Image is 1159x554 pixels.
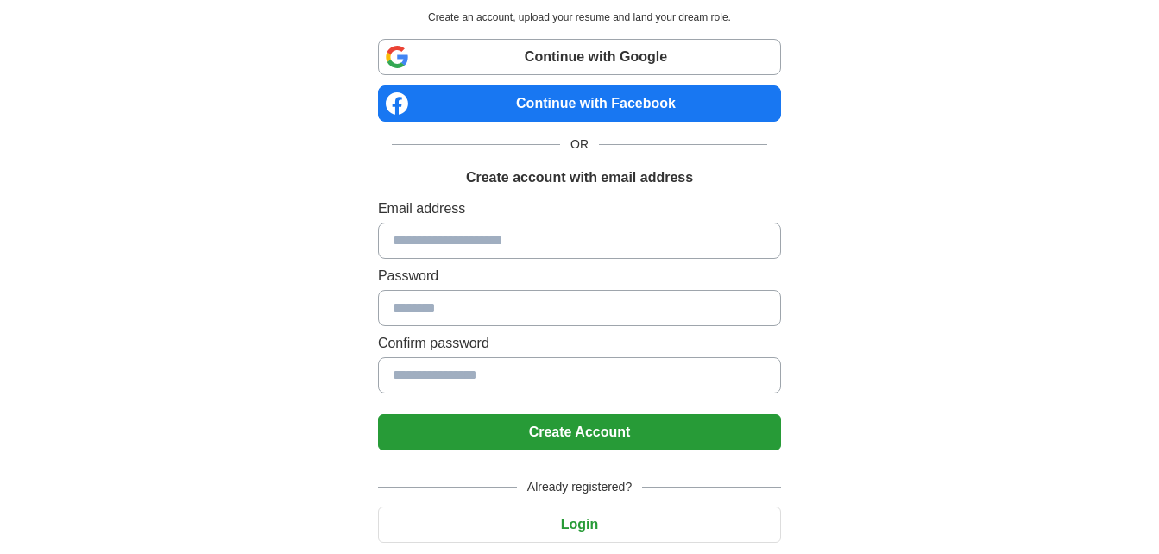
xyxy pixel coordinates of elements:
[378,198,781,219] label: Email address
[466,167,693,188] h1: Create account with email address
[378,517,781,532] a: Login
[560,135,599,154] span: OR
[378,266,781,286] label: Password
[378,333,781,354] label: Confirm password
[378,85,781,122] a: Continue with Facebook
[378,39,781,75] a: Continue with Google
[378,507,781,543] button: Login
[378,414,781,450] button: Create Account
[381,9,778,25] p: Create an account, upload your resume and land your dream role.
[517,478,642,496] span: Already registered?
